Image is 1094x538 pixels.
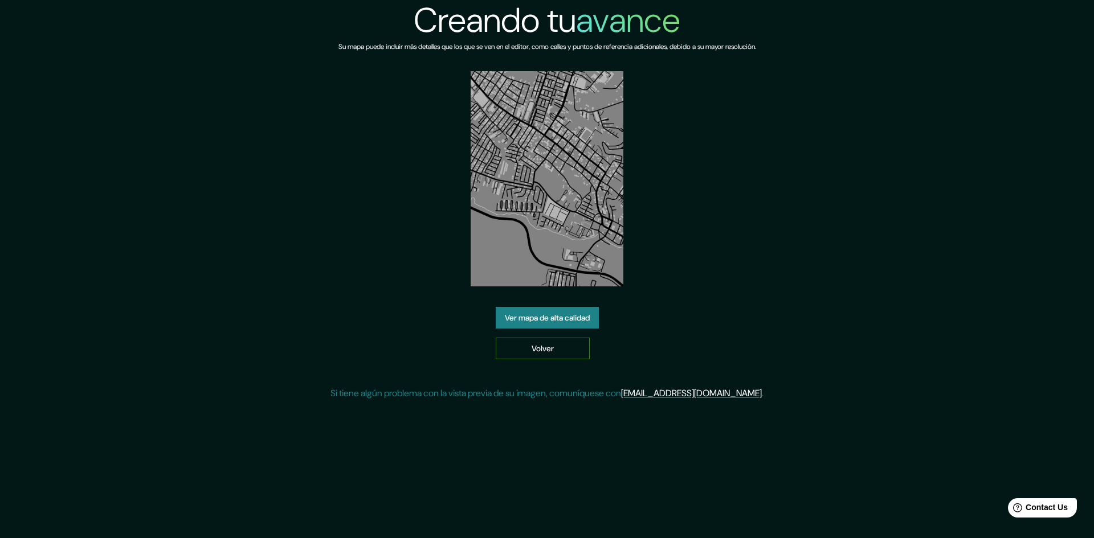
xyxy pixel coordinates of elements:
font: . [762,387,764,399]
a: Volver [496,338,590,359]
a: [EMAIL_ADDRESS][DOMAIN_NAME] [621,387,762,399]
img: vista previa del mapa creado [471,71,623,286]
iframe: Help widget launcher [993,494,1081,525]
font: Ver mapa de alta calidad [505,313,590,323]
a: Ver mapa de alta calidad [496,307,599,328]
font: Volver [532,343,554,354]
font: Si tiene algún problema con la vista previa de su imagen, comuníquese con [330,387,621,399]
font: Su mapa puede incluir más detalles que los que se ven en el editor, como calles y puntos de refer... [338,42,756,51]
